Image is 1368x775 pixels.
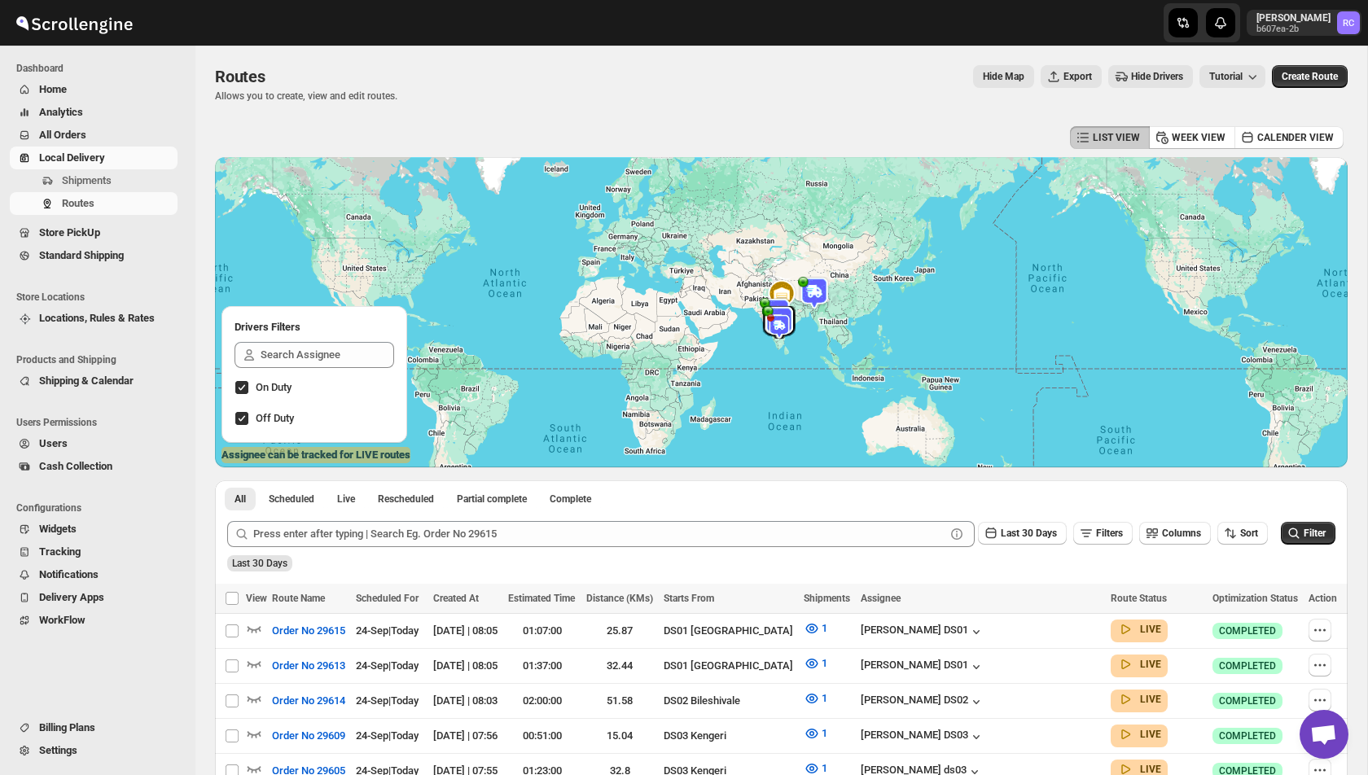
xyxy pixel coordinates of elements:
[269,493,314,506] span: Scheduled
[508,658,576,674] div: 01:37:00
[1309,593,1337,604] span: Action
[586,658,654,674] div: 32.44
[1343,18,1354,28] text: RC
[1140,659,1161,670] b: LIVE
[62,197,94,209] span: Routes
[804,593,850,604] span: Shipments
[1041,65,1102,88] button: Export
[664,623,795,639] div: DS01 [GEOGRAPHIC_DATA]
[1063,70,1092,83] span: Export
[10,739,178,762] button: Settings
[10,169,178,192] button: Shipments
[39,106,83,118] span: Analytics
[356,624,419,637] span: 24-Sep | Today
[508,728,576,744] div: 00:51:00
[586,593,653,604] span: Distance (KMs)
[1093,131,1140,144] span: LIST VIEW
[1300,710,1348,759] div: Open chat
[39,614,85,626] span: WorkFlow
[1111,593,1167,604] span: Route Status
[10,370,178,392] button: Shipping & Calendar
[794,685,837,712] button: 1
[1001,528,1057,539] span: Last 30 Days
[10,124,178,147] button: All Orders
[794,615,837,641] button: 1
[16,291,184,304] span: Store Locations
[1240,528,1258,539] span: Sort
[861,624,984,640] button: [PERSON_NAME] DS01
[215,90,397,103] p: Allows you to create, view and edit routes.
[1117,621,1161,637] button: LIVE
[272,728,345,744] span: Order No 29609
[225,488,256,510] button: All routes
[1247,10,1361,36] button: User menu
[261,342,394,368] input: Search Assignee
[10,78,178,101] button: Home
[39,744,77,756] span: Settings
[262,688,355,714] button: Order No 29614
[1219,729,1276,742] span: COMPLETED
[1117,691,1161,707] button: LIVE
[664,593,714,604] span: Starts From
[356,659,419,672] span: 24-Sep | Today
[232,558,287,569] span: Last 30 Days
[235,319,394,335] h2: Drivers Filters
[39,721,95,733] span: Billing Plans
[356,593,419,604] span: Scheduled For
[39,460,112,472] span: Cash Collection
[1149,126,1235,149] button: WEEK VIEW
[433,593,479,604] span: Created At
[378,493,434,506] span: Rescheduled
[861,659,984,675] div: [PERSON_NAME] DS01
[39,151,105,164] span: Local Delivery
[1172,131,1225,144] span: WEEK VIEW
[10,541,178,563] button: Tracking
[337,493,355,506] span: Live
[586,728,654,744] div: 15.04
[39,83,67,95] span: Home
[550,493,591,506] span: Complete
[1257,131,1334,144] span: CALENDER VIEW
[457,493,527,506] span: Partial complete
[794,720,837,747] button: 1
[1117,656,1161,672] button: LIVE
[822,657,827,669] span: 1
[1139,522,1211,545] button: Columns
[978,522,1067,545] button: Last 30 Days
[1304,528,1326,539] span: Filter
[39,249,124,261] span: Standard Shipping
[1209,71,1243,83] span: Tutorial
[16,353,184,366] span: Products and Shipping
[39,129,86,141] span: All Orders
[433,623,498,639] div: [DATE] | 08:05
[586,693,654,709] div: 51.58
[433,658,498,674] div: [DATE] | 08:05
[10,609,178,632] button: WorkFlow
[1140,729,1161,740] b: LIVE
[262,723,355,749] button: Order No 29609
[16,416,184,429] span: Users Permissions
[861,694,984,710] button: [PERSON_NAME] DS02
[508,623,576,639] div: 01:07:00
[1281,522,1335,545] button: Filter
[272,623,345,639] span: Order No 29615
[433,728,498,744] div: [DATE] | 07:56
[272,593,325,604] span: Route Name
[62,174,112,186] span: Shipments
[1140,624,1161,635] b: LIVE
[861,729,984,745] div: [PERSON_NAME] DS03
[1199,65,1265,88] button: Tutorial
[586,623,654,639] div: 25.87
[39,374,134,387] span: Shipping & Calendar
[822,692,827,704] span: 1
[10,586,178,609] button: Delivery Apps
[1272,65,1348,88] button: Create Route
[39,591,104,603] span: Delivery Apps
[1219,624,1276,637] span: COMPLETED
[39,226,100,239] span: Store PickUp
[794,650,837,676] button: 1
[822,727,827,739] span: 1
[1219,659,1276,672] span: COMPLETED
